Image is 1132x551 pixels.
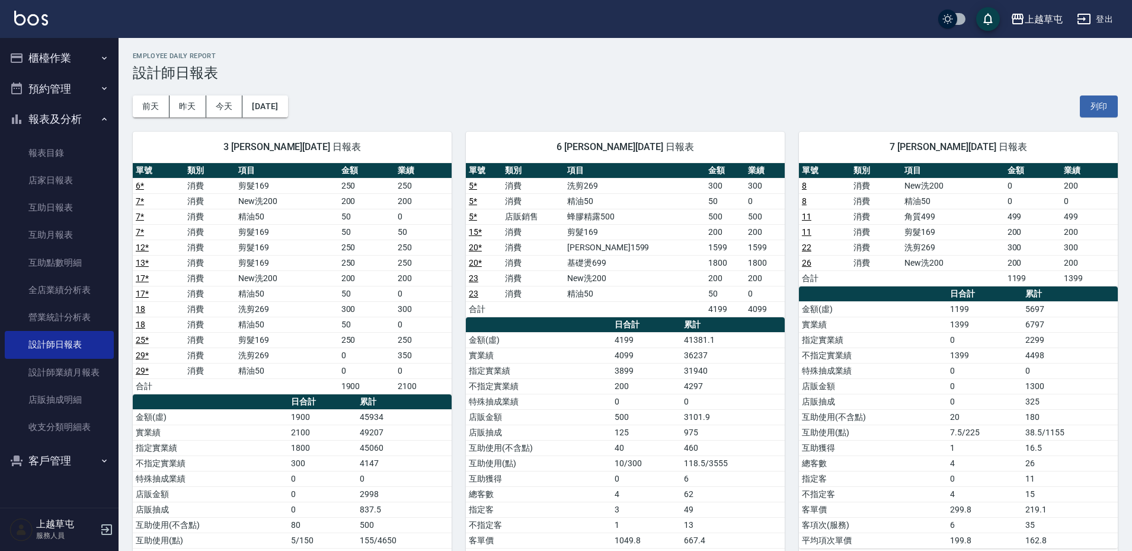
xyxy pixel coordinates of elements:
[1005,224,1061,240] td: 200
[502,240,565,255] td: 消費
[184,255,236,270] td: 消費
[947,378,1022,394] td: 0
[357,394,452,410] th: 累計
[799,394,947,409] td: 店販抽成
[1022,471,1118,486] td: 11
[357,425,452,440] td: 49207
[469,273,478,283] a: 23
[745,224,785,240] td: 200
[502,178,565,193] td: 消費
[947,471,1022,486] td: 0
[502,255,565,270] td: 消費
[288,517,357,533] td: 80
[133,456,288,471] td: 不指定實業績
[799,486,947,502] td: 不指定客
[681,378,785,394] td: 4297
[1005,193,1061,209] td: 0
[184,332,236,348] td: 消費
[850,193,902,209] td: 消費
[681,394,785,409] td: 0
[799,317,947,332] td: 實業績
[947,394,1022,409] td: 0
[850,255,902,270] td: 消費
[947,456,1022,471] td: 4
[1022,425,1118,440] td: 38.5/1155
[133,533,288,548] td: 互助使用(點)
[802,181,807,190] a: 8
[947,286,1022,302] th: 日合計
[5,249,114,276] a: 互助點數明細
[681,409,785,425] td: 3101.9
[5,359,114,386] a: 設計師業績月報表
[338,332,395,348] td: 250
[745,301,785,317] td: 4099
[745,163,785,179] th: 業績
[947,348,1022,363] td: 1399
[612,471,681,486] td: 0
[799,409,947,425] td: 互助使用(不含點)
[1006,7,1067,31] button: 上越草屯
[170,95,206,117] button: 昨天
[799,456,947,471] td: 總客數
[947,440,1022,456] td: 1
[5,304,114,331] a: 營業統計分析表
[5,104,114,135] button: 報表及分析
[802,196,807,206] a: 8
[395,178,452,193] td: 250
[466,456,612,471] td: 互助使用(點)
[612,440,681,456] td: 40
[184,270,236,286] td: 消費
[395,270,452,286] td: 200
[681,332,785,348] td: 41381.1
[5,194,114,221] a: 互助日報表
[502,209,565,224] td: 店販銷售
[466,440,612,456] td: 互助使用(不含點)
[564,163,705,179] th: 項目
[564,286,705,301] td: 精油50
[5,43,114,74] button: 櫃檯作業
[802,227,811,237] a: 11
[184,209,236,224] td: 消費
[799,471,947,486] td: 指定客
[184,286,236,301] td: 消費
[235,363,338,378] td: 精油50
[338,317,395,332] td: 50
[466,348,612,363] td: 實業績
[705,209,745,224] td: 500
[976,7,1000,31] button: save
[612,317,681,333] th: 日合計
[9,518,33,542] img: Person
[5,276,114,304] a: 全店業績分析表
[235,163,338,179] th: 項目
[681,348,785,363] td: 36237
[235,332,338,348] td: 剪髮169
[564,270,705,286] td: New洗200
[184,240,236,255] td: 消費
[564,255,705,270] td: 基礎燙699
[235,301,338,317] td: 洗剪269
[850,209,902,224] td: 消費
[1022,517,1118,533] td: 35
[147,141,437,153] span: 3 [PERSON_NAME][DATE] 日報表
[133,486,288,502] td: 店販金額
[357,409,452,425] td: 45934
[133,378,184,394] td: 合計
[288,394,357,410] th: 日合計
[705,163,745,179] th: 金額
[338,224,395,240] td: 50
[466,409,612,425] td: 店販金額
[395,332,452,348] td: 250
[799,332,947,348] td: 指定實業績
[681,517,785,533] td: 13
[395,286,452,301] td: 0
[395,301,452,317] td: 300
[1005,240,1061,255] td: 300
[36,518,97,530] h5: 上越草屯
[338,378,395,394] td: 1900
[395,193,452,209] td: 200
[1025,12,1063,27] div: 上越草屯
[133,409,288,425] td: 金額(虛)
[1080,95,1118,117] button: 列印
[184,363,236,378] td: 消費
[395,378,452,394] td: 2100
